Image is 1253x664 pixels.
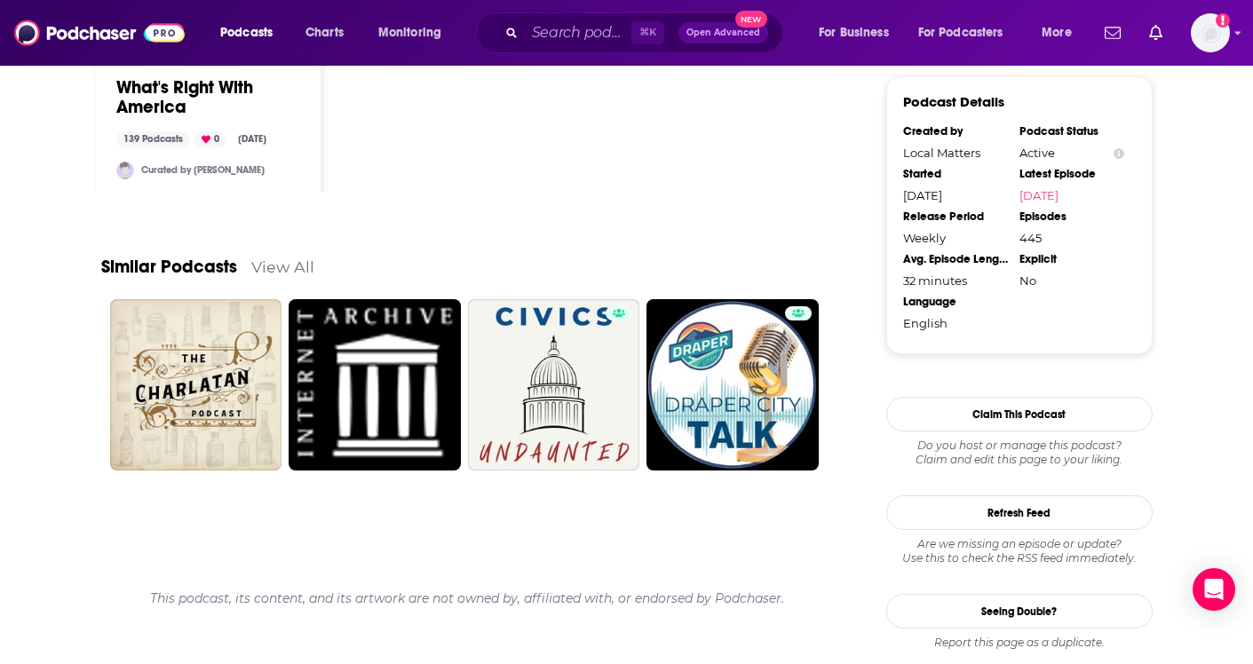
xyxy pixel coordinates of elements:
[1019,124,1124,138] div: Podcast Status
[101,576,834,621] div: This podcast, its content, and its artwork are not owned by, affiliated with, or endorsed by Podc...
[903,231,1008,245] div: Weekly
[220,20,273,45] span: Podcasts
[194,131,226,147] div: 0
[678,22,768,43] button: Open AdvancedNew
[1142,18,1170,48] a: Show notifications dropdown
[525,19,631,47] input: Search podcasts, credits, & more...
[231,131,274,147] div: [DATE]
[305,20,344,45] span: Charts
[903,252,1008,266] div: Avg. Episode Length
[1019,209,1124,224] div: Episodes
[1191,13,1230,52] button: Show profile menu
[819,20,889,45] span: For Business
[903,316,1008,330] div: English
[141,164,265,176] a: Curated by [PERSON_NAME]
[378,20,441,45] span: Monitoring
[208,19,296,47] button: open menu
[886,397,1153,431] button: Claim This Podcast
[903,124,1008,138] div: Created by
[493,12,800,53] div: Search podcasts, credits, & more...
[886,636,1153,650] div: Report this page as a duplicate.
[886,439,1153,467] div: Claim and edit this page to your liking.
[806,19,911,47] button: open menu
[366,19,464,47] button: open menu
[116,131,190,147] div: 139 Podcasts
[903,209,1008,224] div: Release Period
[907,19,1029,47] button: open menu
[903,273,1008,288] div: 32 minutes
[903,146,1008,160] div: Local Matters
[1114,146,1124,160] button: Show Info
[918,20,1003,45] span: For Podcasters
[735,11,767,28] span: New
[886,495,1153,530] button: Refresh Feed
[1216,13,1230,28] svg: Add a profile image
[631,21,664,44] span: ⌘ K
[1019,252,1124,266] div: Explicit
[903,167,1008,181] div: Started
[903,295,1008,309] div: Language
[1193,568,1235,611] div: Open Intercom Messenger
[686,28,760,37] span: Open Advanced
[101,256,237,278] a: Similar Podcasts
[903,93,1004,110] h3: Podcast Details
[251,257,314,276] a: View All
[1191,13,1230,52] img: User Profile
[886,537,1153,565] div: Are we missing an episode or update? Use this to check the RSS feed immediately.
[116,78,299,117] a: What's Right With America
[903,188,1008,202] div: [DATE]
[1019,231,1124,245] div: 445
[1019,188,1124,202] a: [DATE]
[294,19,354,47] a: Charts
[1019,167,1124,181] div: Latest Episode
[1042,20,1072,45] span: More
[1029,19,1094,47] button: open menu
[14,16,185,50] img: Podchaser - Follow, Share and Rate Podcasts
[1019,273,1124,288] div: No
[1019,146,1124,160] div: Active
[886,594,1153,628] a: Seeing Double?
[1098,18,1128,48] a: Show notifications dropdown
[1191,13,1230,52] span: Logged in as LisaThrockmorton
[116,162,134,179] img: TESSWOODSPR
[886,439,1153,453] span: Do you host or manage this podcast?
